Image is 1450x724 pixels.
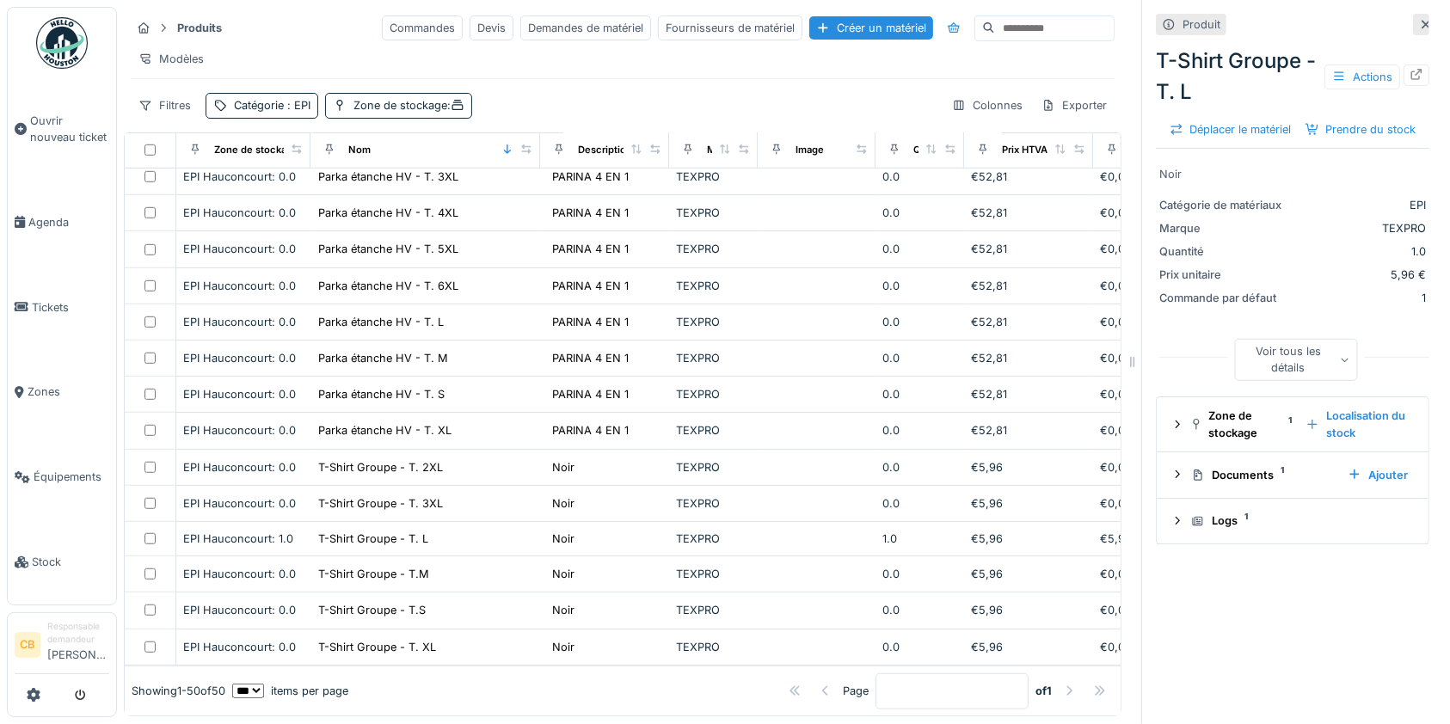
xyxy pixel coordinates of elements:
div: €52,81 [971,169,1086,185]
div: PARINA 4 EN 1 [552,205,629,221]
div: Parka étanche HV - T. 3XL [318,169,458,185]
div: PARINA 4 EN 1 [552,350,629,366]
div: TEXPRO [676,566,751,582]
div: 0.0 [882,241,957,257]
div: Produit [1183,16,1220,33]
div: T-Shirt Groupe - T.M [318,566,429,582]
span: EPI Hauconcourt: 0.0 [183,279,296,292]
a: Équipements [8,434,116,519]
span: EPI Hauconcourt: 0.0 [183,206,296,219]
div: TEXPRO [676,205,751,221]
div: T-Shirt Groupe - T. 3XL [318,495,443,512]
div: Prendre du stock [1299,118,1423,141]
div: €0,00 [1100,639,1215,655]
span: : [447,99,464,112]
div: Parka étanche HV - T. M [318,350,448,366]
div: 0.0 [882,639,957,655]
div: Ajouter [1341,463,1415,487]
div: Parka étanche HV - T. 6XL [318,278,458,294]
div: Catégorie de matériaux [1159,197,1288,213]
div: €52,81 [971,205,1086,221]
span: EPI Hauconcourt: 0.0 [183,604,296,617]
div: €0,00 [1100,495,1215,512]
div: 0.0 [882,422,957,439]
div: TEXPRO [676,602,751,618]
div: Parka étanche HV - T. 4XL [318,205,458,221]
div: Exporter [1034,93,1115,118]
div: Quantité [1159,243,1288,260]
div: PARINA 4 EN 1 [552,386,629,402]
span: : EPI [284,99,310,112]
summary: Documents1Ajouter [1164,459,1422,491]
div: Logs [1191,512,1408,529]
div: T-Shirt Groupe - T. L [318,531,428,547]
div: €5,96 [971,566,1086,582]
div: Prix unitaire [1159,267,1288,283]
div: Commandes [382,15,463,40]
div: Déplacer le matériel [1163,118,1299,141]
summary: Logs1 [1164,506,1422,537]
div: Localisation du stock [1299,404,1415,444]
div: 0.0 [882,169,957,185]
div: TEXPRO [676,495,751,512]
span: Tickets [32,299,109,316]
li: CB [15,632,40,658]
a: Ouvrir nouveau ticket [8,78,116,180]
div: TEXPRO [676,314,751,330]
a: Agenda [8,180,116,265]
div: Responsable demandeur [47,620,109,647]
div: TEXPRO [1295,220,1426,236]
a: CB Responsable demandeur[PERSON_NAME] [15,620,109,674]
div: Filtres [131,93,199,118]
div: Marque [1159,220,1288,236]
span: EPI Hauconcourt: 0.0 [183,568,296,580]
span: EPI Hauconcourt: 0.0 [183,497,296,510]
div: €0,00 [1100,278,1215,294]
div: Modèles [131,46,212,71]
div: Actions [1324,64,1400,89]
div: TEXPRO [676,531,751,547]
div: TEXPRO [676,241,751,257]
div: €5,96 [971,602,1086,618]
div: Colonnes [944,93,1030,118]
div: Fournisseurs de matériel [658,15,802,40]
div: Documents [1191,467,1334,483]
div: Image [796,143,824,157]
div: TEXPRO [676,422,751,439]
div: Noir [552,639,574,655]
span: Agenda [28,214,109,230]
div: Zone de stockage [1191,408,1292,440]
div: TEXPRO [676,169,751,185]
div: T-Shirt Groupe - T. 2XL [318,459,443,476]
div: 0.0 [882,386,957,402]
span: Ouvrir nouveau ticket [30,113,109,145]
div: T-Shirt Groupe - T.S [318,602,426,618]
span: Équipements [34,469,109,485]
div: 5,96 € [1295,267,1426,283]
div: Quantité [913,143,954,157]
a: Stock [8,519,116,604]
div: Nom [348,143,371,157]
div: 0.0 [882,205,957,221]
div: TEXPRO [676,386,751,402]
div: Catégorie [234,97,310,114]
div: TEXPRO [676,459,751,476]
div: 0.0 [882,350,957,366]
span: Stock [32,554,109,570]
div: €0,00 [1100,459,1215,476]
div: Noir [552,602,574,618]
div: €0,00 [1100,241,1215,257]
div: €5,96 [1100,531,1215,547]
div: €0,00 [1100,422,1215,439]
div: 1 [1295,290,1426,306]
div: Noir [552,459,574,476]
div: €0,00 [1100,314,1215,330]
div: PARINA 4 EN 1 [552,422,629,439]
div: Créer un matériel [809,16,933,40]
div: EPI [1295,197,1426,213]
div: Noir [552,566,574,582]
summary: Zone de stockage1Localisation du stock [1164,404,1422,444]
div: €0,00 [1100,386,1215,402]
span: EPI Hauconcourt: 0.0 [183,242,296,255]
div: €5,96 [971,495,1086,512]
